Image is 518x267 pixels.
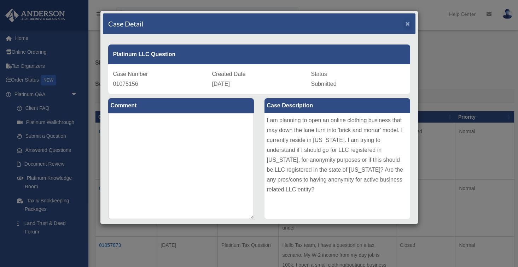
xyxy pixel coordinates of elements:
button: Close [406,20,410,27]
span: Case Number [113,71,148,77]
div: Platinum LLC Question [108,44,410,64]
span: 01075156 [113,81,138,87]
span: Created Date [212,71,246,77]
label: Comment [108,98,254,113]
h4: Case Detail [108,19,143,29]
span: [DATE] [212,81,230,87]
div: I am planning to open an online clothing business that may down the lane turn into 'brick and mor... [264,113,410,219]
span: Submitted [311,81,337,87]
span: × [406,19,410,28]
label: Case Description [264,98,410,113]
span: Status [311,71,327,77]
